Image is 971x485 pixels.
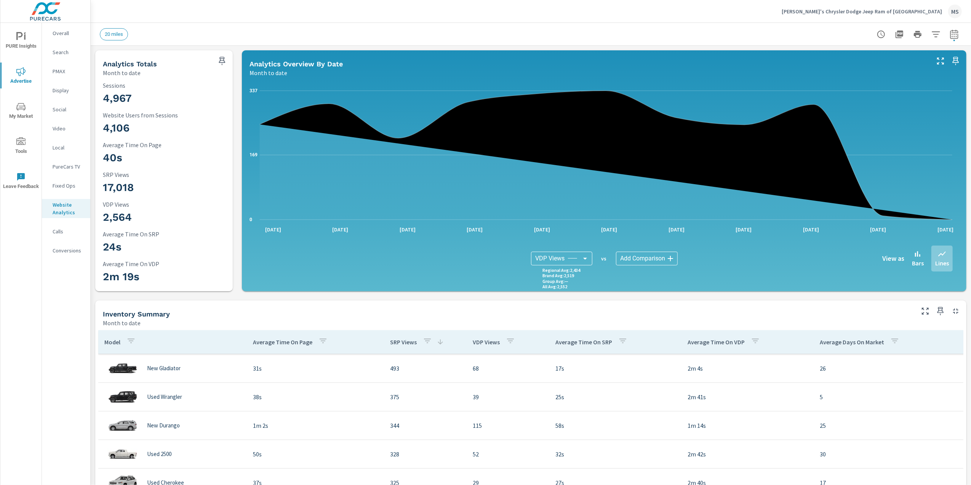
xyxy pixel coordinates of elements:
p: [DATE] [596,226,622,233]
h3: 2m 19s [103,270,225,283]
h3: 24s [103,241,225,254]
p: Average Time On Page [103,141,225,148]
span: Leave Feedback [3,172,39,191]
p: 2m 4s [688,364,808,373]
div: MS [948,5,962,18]
h3: 17,018 [103,181,225,194]
h5: Inventory Summary [103,310,170,318]
h5: Analytics Overview By Date [250,60,343,68]
p: Average Time On SRP [103,231,225,238]
p: Average Time On VDP [688,338,745,346]
p: Month to date [103,68,141,77]
p: Search [53,48,84,56]
span: Save this to your personalized report [950,55,962,67]
button: Select Date Range [947,27,962,42]
p: 25s [555,392,675,401]
p: 17s [555,364,675,373]
p: Fixed Ops [53,182,84,190]
p: SRP Views [390,338,417,346]
p: [PERSON_NAME]'s Chrysler Dodge Jeep Ram of [GEOGRAPHIC_DATA] [782,8,942,15]
p: 2m 41s [688,392,808,401]
p: Video [53,125,84,132]
p: PMAX [53,67,84,75]
button: Apply Filters [928,27,944,42]
img: glamour [107,385,138,408]
h3: 2,564 [103,211,225,224]
p: Local [53,144,84,151]
text: 337 [250,88,258,93]
text: 169 [250,152,258,157]
p: 25 [820,421,955,430]
p: Regional Avg : 2,434 [543,268,581,273]
p: Average Days On Market [820,338,884,346]
h3: 40s [103,151,225,164]
div: PureCars TV [42,161,90,172]
p: 68 [473,364,543,373]
span: Save this to your personalized report [934,305,947,317]
p: Conversions [53,247,84,254]
p: Social [53,106,84,113]
div: Add Comparison [616,252,678,265]
p: 344 [390,421,461,430]
div: Fixed Ops [42,180,90,191]
p: 328 [390,450,461,459]
p: VDP Views [103,201,225,208]
p: 32s [555,450,675,459]
p: Used 2500 [147,451,171,458]
p: 30 [820,450,955,459]
p: 5 [820,392,955,401]
p: 38s [253,392,378,401]
p: 115 [473,421,543,430]
p: [DATE] [730,226,757,233]
p: 50s [253,450,378,459]
p: Month to date [250,68,287,77]
p: 39 [473,392,543,401]
div: Conversions [42,245,90,256]
p: Overall [53,29,84,37]
p: Model [104,338,120,346]
p: 2m 42s [688,450,808,459]
span: Tools [3,137,39,156]
p: [DATE] [932,226,959,233]
span: My Market [3,102,39,121]
p: Sessions [103,82,225,89]
p: Display [53,87,84,94]
button: Minimize Widget [950,305,962,317]
p: 375 [390,392,461,401]
button: Make Fullscreen [919,305,931,317]
img: glamour [107,414,138,437]
p: 1m 14s [688,421,808,430]
p: [DATE] [865,226,891,233]
p: [DATE] [327,226,354,233]
p: Lines [935,259,949,268]
span: 20 miles [100,31,128,37]
img: glamour [107,357,138,380]
p: [DATE] [529,226,555,233]
text: 0 [250,217,252,222]
p: Average Time On VDP [103,260,225,267]
h3: 4,967 [103,92,225,105]
span: Advertise [3,67,39,86]
span: Add Comparison [621,255,665,262]
p: Website Analytics [53,201,84,216]
div: Social [42,104,90,115]
p: 493 [390,364,461,373]
p: Calls [53,228,84,235]
p: [DATE] [663,226,690,233]
h5: Analytics Totals [103,60,157,68]
p: Average Time On Page [253,338,312,346]
p: Group Avg : — [543,279,569,284]
div: Website Analytics [42,199,90,218]
p: PureCars TV [53,163,84,170]
p: VDP Views [473,338,500,346]
span: Save this to your personalized report [216,55,228,67]
div: Calls [42,226,90,237]
p: SRP Views [103,171,225,178]
div: Overall [42,27,90,39]
p: 31s [253,364,378,373]
p: Average Time On SRP [555,338,612,346]
h6: View as [882,255,904,262]
button: "Export Report to PDF" [892,27,907,42]
p: 26 [820,364,955,373]
span: PURE Insights [3,32,39,51]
